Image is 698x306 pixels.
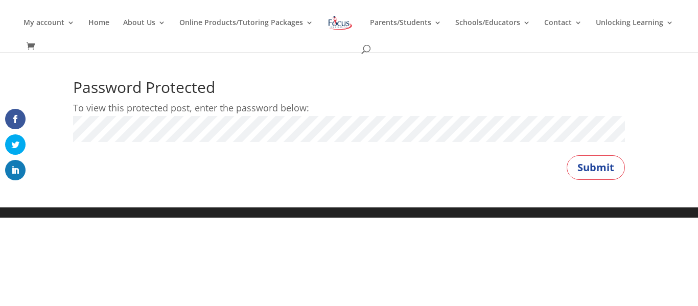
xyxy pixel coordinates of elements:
a: My account [24,19,75,43]
img: Focus on Learning [327,14,354,32]
a: Unlocking Learning [596,19,673,43]
a: About Us [123,19,166,43]
a: Home [88,19,109,43]
a: Parents/Students [370,19,441,43]
p: To view this protected post, enter the password below: [73,100,625,116]
button: Submit [567,155,625,180]
a: Contact [544,19,582,43]
a: Online Products/Tutoring Packages [179,19,313,43]
a: Schools/Educators [455,19,530,43]
h1: Password Protected [73,80,625,100]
